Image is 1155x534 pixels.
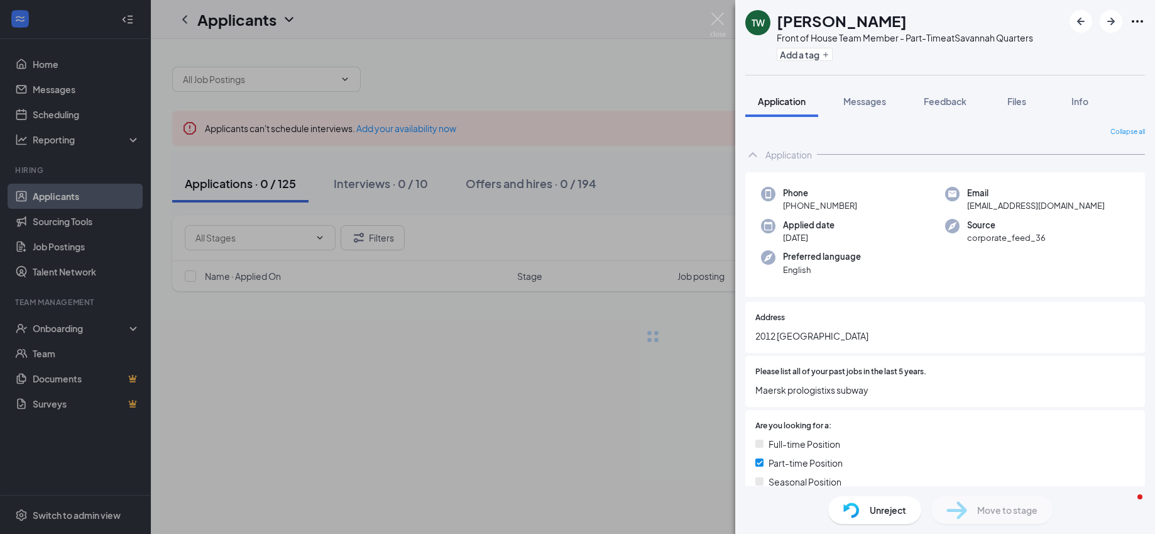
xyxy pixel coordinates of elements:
[755,383,1135,397] span: Maersk prologistixs subway
[1110,127,1145,137] span: Collapse all
[777,31,1033,44] div: Front of House Team Member - Part-Time at Savannah Quarters
[1071,96,1088,107] span: Info
[769,456,843,470] span: Part-time Position
[1112,491,1142,521] iframe: Intercom live chat
[755,329,1135,343] span: 2012 [GEOGRAPHIC_DATA]
[843,96,886,107] span: Messages
[822,51,829,58] svg: Plus
[1103,14,1119,29] svg: ArrowRight
[777,48,833,61] button: PlusAdd a tag
[967,187,1105,199] span: Email
[783,264,861,276] span: English
[765,148,812,161] div: Application
[777,10,907,31] h1: [PERSON_NAME]
[967,219,1046,231] span: Source
[755,420,831,432] span: Are you looking for a:
[755,312,785,324] span: Address
[870,503,906,517] span: Unreject
[758,96,806,107] span: Application
[1100,10,1122,33] button: ArrowRight
[783,199,857,212] span: [PHONE_NUMBER]
[783,187,857,199] span: Phone
[1073,14,1088,29] svg: ArrowLeftNew
[783,250,861,263] span: Preferred language
[1070,10,1092,33] button: ArrowLeftNew
[745,147,760,162] svg: ChevronUp
[783,219,835,231] span: Applied date
[977,503,1037,517] span: Move to stage
[924,96,966,107] span: Feedback
[1007,96,1026,107] span: Files
[752,16,765,29] div: TW
[755,366,926,378] span: Please list all of your past jobs in the last 5 years.
[769,475,841,489] span: Seasonal Position
[783,231,835,244] span: [DATE]
[967,231,1046,244] span: corporate_feed_36
[1130,14,1145,29] svg: Ellipses
[967,199,1105,212] span: [EMAIL_ADDRESS][DOMAIN_NAME]
[769,437,840,451] span: Full-time Position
